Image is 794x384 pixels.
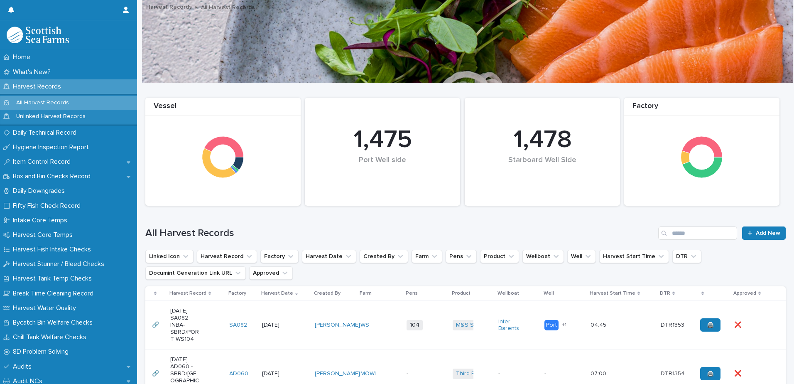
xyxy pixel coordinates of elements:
a: Add New [742,226,786,240]
p: DTR1354 [661,369,686,377]
button: DTR [672,250,701,263]
div: Starboard Well Side [479,156,606,182]
p: - [407,370,436,377]
p: Well [544,289,554,298]
a: MOWI [360,370,376,377]
input: Search [658,226,737,240]
p: Harvest Start Time [590,289,635,298]
button: Well [567,250,596,263]
div: Factory [624,102,779,116]
p: ❌ [734,320,743,329]
button: Product [480,250,519,263]
p: Factory [228,289,246,298]
p: Farm [360,289,372,298]
p: Product [452,289,471,298]
p: 04:45 [591,320,608,329]
p: What's New? [10,68,57,76]
button: Harvest Record [197,250,257,263]
p: Bycatch Bin Welfare Checks [10,319,99,327]
button: Harvest Date [302,250,356,263]
button: Farm [412,250,442,263]
p: DTR [660,289,670,298]
p: Harvest Tank Temp Checks [10,275,98,283]
img: mMrefqRFQpe26GRNOUkG [7,27,69,43]
p: 8D Problem Solving [10,348,75,356]
button: Pens [446,250,477,263]
p: [DATE] [262,370,292,377]
p: Harvest Core Temps [10,231,79,239]
a: 🖨️ [700,318,720,332]
a: Harvest Records [146,2,192,11]
div: 1,475 [319,125,446,155]
button: Wellboat [522,250,564,263]
p: Harvest Fish Intake Checks [10,246,98,254]
a: [PERSON_NAME] [315,322,360,329]
p: Harvest Water Quality [10,304,83,312]
span: Add New [756,230,780,236]
a: AD060 [229,370,248,377]
p: Home [10,53,37,61]
p: [DATE] SA082 INBA-SBRD/PORT WS104 [170,308,200,342]
a: Inter Barents [498,318,528,332]
p: 🔗 [152,320,161,329]
p: Approved [733,289,756,298]
p: Fifty Fish Check Record [10,202,87,210]
p: Intake Core Temps [10,217,74,224]
span: 🖨️ [707,322,714,328]
button: Created By [360,250,408,263]
p: Audits [10,363,38,371]
a: 🖨️ [700,367,720,380]
p: Harvest Stunner / Bleed Checks [10,260,111,268]
span: 🖨️ [707,371,714,377]
button: Factory [260,250,299,263]
p: Harvest Date [261,289,293,298]
span: + 1 [562,322,566,327]
a: Third Party Salmon [456,370,506,377]
button: Linked Icon [145,250,194,263]
a: M&S Select [456,322,487,329]
p: ❌ [734,369,743,377]
p: 07:00 [591,369,608,377]
p: All Harvest Records [201,2,255,11]
div: Port [544,320,559,330]
p: 🔗 [152,369,161,377]
p: Item Control Record [10,158,77,166]
tr: 🔗🔗 [DATE] SA082 INBA-SBRD/PORT WS104SA082 [DATE][PERSON_NAME] WS 104M&S Select Inter Barents Port... [145,301,786,350]
p: Wellboat [497,289,519,298]
p: Chill Tank Welfare Checks [10,333,93,341]
a: WS [360,322,369,329]
h1: All Harvest Records [145,227,655,239]
p: Unlinked Harvest Records [10,113,92,120]
div: 1,478 [479,125,606,155]
div: Port Well side [319,156,446,182]
p: Harvest Records [10,83,68,91]
p: - [498,370,528,377]
button: Approved [249,266,293,280]
p: Break Time Cleaning Record [10,290,100,298]
button: Harvest Start Time [599,250,669,263]
a: SA082 [229,322,247,329]
p: Daily Technical Record [10,129,83,137]
span: 104 [407,320,423,330]
p: Daily Downgrades [10,187,71,195]
p: Harvest Record [169,289,206,298]
p: Pens [406,289,418,298]
div: Vessel [145,102,301,116]
p: Hygiene Inspection Report [10,143,96,151]
p: DTR1353 [661,320,686,329]
p: Created By [314,289,341,298]
p: [DATE] [262,322,292,329]
p: All Harvest Records [10,99,76,106]
button: Documint Generation Link URL [145,266,246,280]
p: Box and Bin Checks Record [10,172,97,180]
p: - [544,370,574,377]
a: [PERSON_NAME] [315,370,360,377]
